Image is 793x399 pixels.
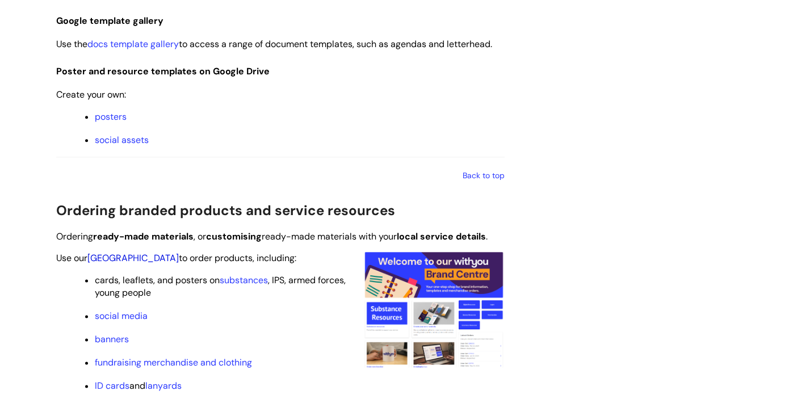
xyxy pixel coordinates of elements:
[56,252,296,264] span: Use our to order products, including:
[363,251,505,368] img: A screenshot of the homepage of the Brand Centre showing how easy it is to navigate
[95,134,149,146] a: social assets
[87,252,179,264] a: [GEOGRAPHIC_DATA]
[397,230,486,242] strong: local service details
[95,274,346,299] span: cards, leaflets, and posters on , IPS, armed forces, young people
[56,38,492,50] span: Use the to access a range of document templates, such as agendas and letterhead.
[93,230,194,242] strong: ready-made materials
[95,111,127,123] a: posters
[56,201,395,219] span: Ordering branded products and service resources
[95,333,129,345] a: banners
[145,380,182,392] a: lanyards
[56,230,488,242] span: Ordering , or ready-made materials with your .
[206,230,262,242] strong: customising
[56,89,126,100] span: Create your own:
[95,380,129,392] a: ID cards
[463,170,505,180] a: Back to top
[95,380,182,392] span: and
[56,15,163,27] span: Google template gallery
[56,65,270,77] span: Poster and resource templates on Google Drive
[95,310,148,322] a: social media
[95,356,252,368] a: fundraising merchandise and clothing
[87,38,179,50] a: docs template gallery
[220,274,268,286] a: substances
